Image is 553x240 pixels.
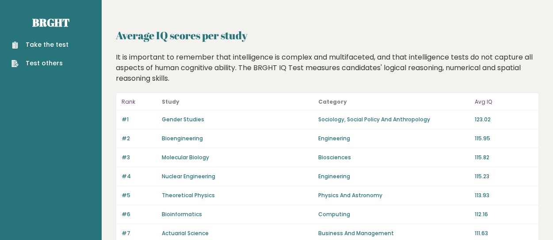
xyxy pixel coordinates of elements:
b: Study [162,98,179,105]
div: It is important to remember that intelligence is complex and multifaceted, and that intelligence ... [113,52,542,84]
p: Biosciences [318,154,469,161]
h2: Average IQ scores per study [116,27,539,43]
p: Engineering [318,135,469,142]
p: 111.63 [475,229,533,237]
a: Brght [32,15,69,30]
p: 115.95 [475,135,533,142]
p: #3 [122,154,156,161]
p: Sociology, Social Policy And Anthropology [318,116,469,124]
a: Take the test [11,40,69,49]
p: 112.16 [475,210,533,218]
p: Rank [122,97,156,107]
p: #5 [122,191,156,199]
p: #4 [122,172,156,180]
a: Actuarial Science [162,229,209,237]
p: Engineering [318,172,469,180]
p: Business And Management [318,229,469,237]
p: #1 [122,116,156,124]
a: Test others [11,59,69,68]
p: 113.93 [475,191,533,199]
p: 123.02 [475,116,533,124]
p: 115.23 [475,172,533,180]
a: Molecular Biology [162,154,209,161]
a: Bioinformatics [162,210,202,218]
p: Computing [318,210,469,218]
p: 115.82 [475,154,533,161]
p: Physics And Astronomy [318,191,469,199]
a: Nuclear Engineering [162,172,215,180]
a: Bioengineering [162,135,203,142]
p: #7 [122,229,156,237]
p: Avg IQ [475,97,533,107]
a: Gender Studies [162,116,204,123]
b: Category [318,98,347,105]
a: Theoretical Physics [162,191,215,199]
p: #6 [122,210,156,218]
p: #2 [122,135,156,142]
